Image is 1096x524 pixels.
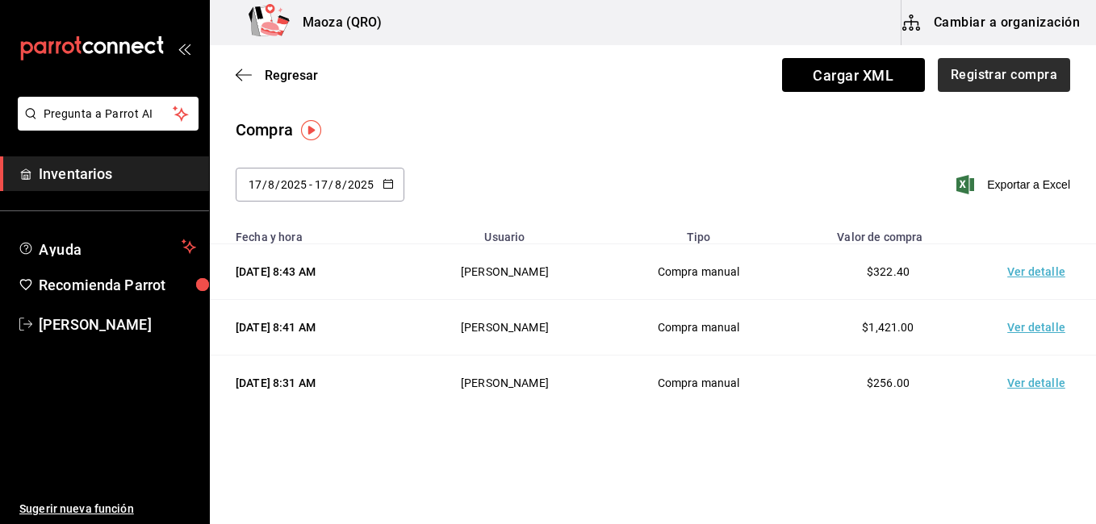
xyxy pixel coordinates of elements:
button: Registrar compra [938,58,1070,92]
span: Inventarios [39,163,196,185]
span: $1,421.00 [862,321,914,334]
button: open_drawer_menu [178,42,190,55]
td: [PERSON_NAME] [406,356,604,411]
input: Year [347,178,374,191]
div: [DATE] 8:31 AM [236,375,387,391]
button: Pregunta a Parrot AI [18,97,199,131]
div: Compra [236,118,293,142]
td: Compra manual [604,244,793,300]
td: Ver detalle [983,300,1096,356]
input: Day [314,178,328,191]
input: Day [248,178,262,191]
span: $256.00 [867,376,910,389]
td: [PERSON_NAME] [406,244,604,300]
input: Month [334,178,342,191]
span: Regresar [265,68,318,83]
span: Sugerir nueva función [19,501,196,518]
td: [PERSON_NAME] [406,300,604,356]
h3: Maoza (QRO) [290,13,382,32]
span: Cargar XML [782,58,925,92]
th: Usuario [406,221,604,244]
button: Regresar [236,68,318,83]
td: Ver detalle [983,244,1096,300]
th: Valor de compra [793,221,983,244]
img: Tooltip marker [301,120,321,140]
span: [PERSON_NAME] [39,314,196,335]
td: Compra manual [604,356,793,411]
a: Pregunta a Parrot AI [11,117,199,134]
td: Compra manual [604,300,793,356]
th: Fecha y hora [210,221,406,244]
span: $322.40 [867,265,910,278]
span: / [275,178,280,191]
span: - [309,178,312,191]
span: Ayuda [39,237,175,256]
div: [DATE] 8:43 AM [236,264,387,280]
span: / [328,178,333,191]
th: Tipo [604,221,793,244]
span: / [262,178,267,191]
div: [DATE] 8:41 AM [236,319,387,335]
td: Ver detalle [983,356,1096,411]
input: Month [267,178,275,191]
span: Recomienda Parrot [39,274,196,296]
span: / [342,178,347,191]
button: Exportar a Excel [960,175,1070,194]
input: Year [280,178,307,191]
span: Pregunta a Parrot AI [44,106,174,123]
